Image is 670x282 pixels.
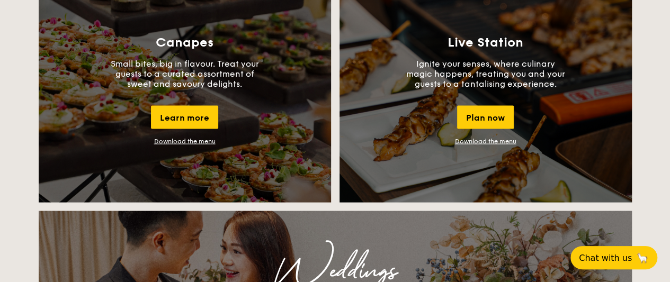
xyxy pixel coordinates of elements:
[406,58,565,88] p: Ignite your senses, where culinary magic happens, treating you and your guests to a tantalising e...
[636,252,649,264] span: 🦙
[154,137,216,144] a: Download the menu
[448,35,523,50] h3: Live Station
[570,246,657,269] button: Chat with us🦙
[455,137,516,144] a: Download the menu
[105,58,264,88] p: Small bites, big in flavour. Treat your guests to a curated assortment of sweet and savoury delig...
[151,105,218,129] div: Learn more
[457,105,514,129] div: Plan now
[156,35,213,50] h3: Canapes
[579,253,632,263] span: Chat with us
[132,261,539,280] div: Weddings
